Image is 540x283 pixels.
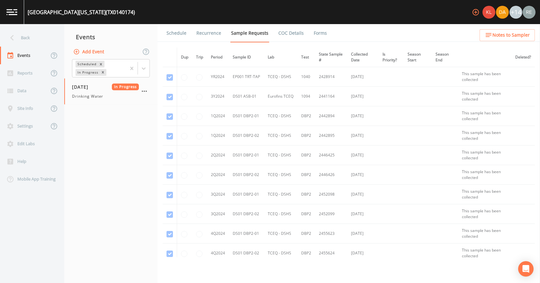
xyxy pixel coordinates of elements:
[347,67,379,87] td: [DATE]
[229,204,264,224] td: DS01 DBP2-02
[229,146,264,165] td: DS01 DBP2-01
[458,165,511,185] td: This sample has been collected
[315,87,347,106] td: 2441164
[313,24,328,42] a: Forms
[297,165,315,185] td: DBP2
[315,67,347,87] td: 2428914
[458,185,511,204] td: This sample has been collected
[482,6,496,19] div: Kler Teran
[76,61,97,67] div: Scheduled
[297,48,315,67] th: Test
[315,146,347,165] td: 2446425
[264,126,297,146] td: TCEQ - DSHS
[458,224,511,243] td: This sample has been collected
[347,204,379,224] td: [DATE]
[458,67,511,87] td: This sample has been collected
[297,243,315,263] td: DBP2
[99,69,106,76] div: Remove In Progress
[64,29,157,45] div: Events
[264,185,297,204] td: TCEQ - DSHS
[207,204,229,224] td: 3Q2024
[207,48,229,67] th: Period
[229,87,264,106] td: DS01 ASB-01
[432,48,458,67] th: Season End
[347,165,379,185] td: [DATE]
[97,61,104,67] div: Remove Scheduled
[76,69,99,76] div: In Progress
[264,243,297,263] td: TCEQ - DSHS
[315,224,347,243] td: 2455623
[347,224,379,243] td: [DATE]
[496,6,509,19] img: a84961a0472e9debc750dd08a004988d
[347,185,379,204] td: [DATE]
[166,24,187,42] a: Schedule
[297,87,315,106] td: 1094
[347,126,379,146] td: [DATE]
[207,146,229,165] td: 2Q2024
[264,224,297,243] td: TCEQ - DSHS
[72,84,93,90] span: [DATE]
[379,48,404,67] th: Is Priority?
[297,204,315,224] td: DBP2
[523,6,535,19] img: e720f1e92442e99c2aab0e3b783e6548
[207,67,229,87] td: YR2024
[229,67,264,87] td: EP001 TRT-TAP
[458,146,511,165] td: This sample has been collected
[28,8,135,16] div: [GEOGRAPHIC_DATA][US_STATE] (TX0140174)
[229,165,264,185] td: DS01 DBP2-02
[229,224,264,243] td: DS01 DBP2-01
[347,48,379,67] th: Collected Date
[297,106,315,126] td: DBP2
[480,29,535,41] button: Notes to Sampler
[315,48,347,67] th: State Sample #
[207,126,229,146] td: 1Q2024
[72,46,107,58] button: Add Event
[458,204,511,224] td: This sample has been collected
[207,224,229,243] td: 4Q2024
[315,185,347,204] td: 2452098
[264,146,297,165] td: TCEQ - DSHS
[207,106,229,126] td: 1Q2024
[347,146,379,165] td: [DATE]
[207,243,229,263] td: 4Q2024
[458,243,511,263] td: This sample has been collected
[482,6,495,19] img: 9c4450d90d3b8045b2e5fa62e4f92659
[404,48,432,67] th: Season Start
[264,67,297,87] td: TCEQ - DSHS
[72,93,103,99] span: Drinking Water
[347,243,379,263] td: [DATE]
[230,24,269,42] a: Sample Requests
[229,48,264,67] th: Sample ID
[297,146,315,165] td: DBP2
[509,6,522,19] div: +14
[195,24,222,42] a: Recurrence
[6,9,17,15] img: logo
[229,185,264,204] td: DS01 DBP2-01
[347,106,379,126] td: [DATE]
[518,261,534,277] div: Open Intercom Messenger
[511,48,535,67] th: Deleted?
[229,106,264,126] td: DS01 DBP2-01
[207,87,229,106] td: 3Y2024
[177,48,193,67] th: Dup
[297,224,315,243] td: DBP2
[297,185,315,204] td: DBP2
[315,126,347,146] td: 2442895
[458,106,511,126] td: This sample has been collected
[229,126,264,146] td: DS01 DBP2-02
[458,126,511,146] td: This sample has been collected
[64,78,157,105] a: [DATE]In ProgressDrinking Water
[492,31,530,39] span: Notes to Sampler
[207,165,229,185] td: 2Q2024
[458,87,511,106] td: This sample has been collected
[207,185,229,204] td: 3Q2024
[315,165,347,185] td: 2446426
[264,87,297,106] td: Eurofins TCEQ
[277,24,305,42] a: COC Details
[264,48,297,67] th: Lab
[112,84,139,90] span: In Progress
[229,243,264,263] td: DS01 DBP2-02
[297,67,315,87] td: 1040
[315,243,347,263] td: 2455624
[192,48,207,67] th: Trip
